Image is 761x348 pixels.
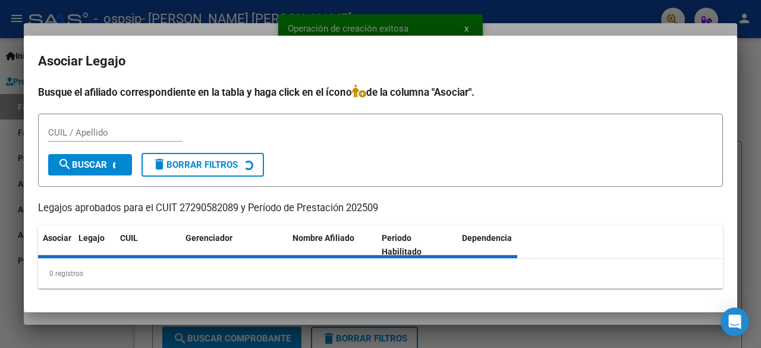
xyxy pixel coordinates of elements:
span: Periodo Habilitado [382,233,422,256]
h2: Asociar Legajo [38,50,723,73]
button: Borrar Filtros [141,153,264,177]
datatable-header-cell: CUIL [115,225,181,265]
div: Open Intercom Messenger [721,308,749,336]
span: CUIL [120,233,138,243]
span: Nombre Afiliado [293,233,354,243]
datatable-header-cell: Dependencia [457,225,546,265]
mat-icon: delete [152,157,166,171]
span: Asociar [43,233,71,243]
p: Legajos aprobados para el CUIT 27290582089 y Período de Prestación 202509 [38,201,723,216]
datatable-header-cell: Legajo [74,225,115,265]
button: Buscar [48,154,132,175]
datatable-header-cell: Periodo Habilitado [377,225,457,265]
datatable-header-cell: Nombre Afiliado [288,225,377,265]
mat-icon: search [58,157,72,171]
span: Dependencia [462,233,512,243]
datatable-header-cell: Asociar [38,225,74,265]
div: 0 registros [38,259,723,289]
span: Gerenciador [185,233,232,243]
span: Borrar Filtros [152,159,238,170]
datatable-header-cell: Gerenciador [181,225,288,265]
span: Buscar [58,159,107,170]
span: Legajo [78,233,105,243]
h4: Busque el afiliado correspondiente en la tabla y haga click en el ícono de la columna "Asociar". [38,84,723,100]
